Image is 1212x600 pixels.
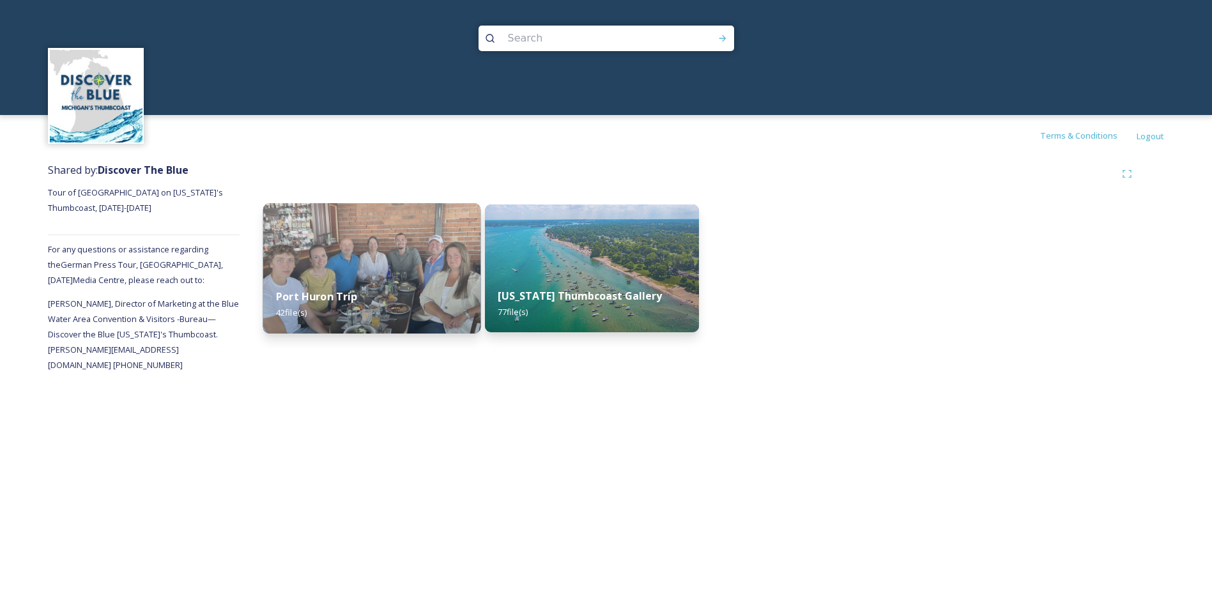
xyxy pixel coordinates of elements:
a: Terms & Conditions [1040,128,1137,143]
span: Terms & Conditions [1040,130,1117,141]
img: 70bf7d14-d2c5-43a9-8652-494012ff380e.jpg [485,204,698,332]
span: Shared by: [48,163,188,177]
span: Tour of [GEOGRAPHIC_DATA] on [US_STATE]'s Thumbcoast, [DATE]-[DATE] [48,187,225,213]
input: Search [502,24,677,52]
span: 77 file(s) [498,306,528,318]
strong: [US_STATE] Thumbcoast Gallery [498,289,662,303]
span: Logout [1137,130,1164,142]
span: For any questions or assistance regarding the German Press Tour, [GEOGRAPHIC_DATA], [DATE] Media ... [48,243,223,286]
strong: Port Huron Trip [276,289,358,304]
span: [PERSON_NAME], Director of Marketing at the Blue Water Area Convention & Visitors -Bureau—Discove... [48,298,241,371]
strong: Discover The Blue [98,163,188,177]
img: 1f4f46e5-8de3-4a3b-92a1-f0cc52326f95.jpg [263,203,481,334]
img: 1710423113617.jpeg [50,50,142,142]
span: 42 file(s) [276,307,307,318]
